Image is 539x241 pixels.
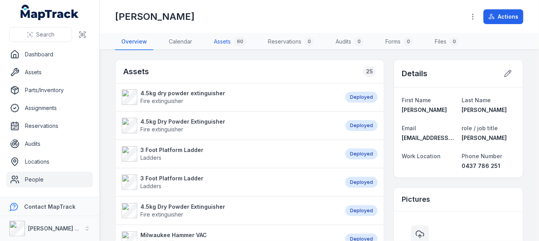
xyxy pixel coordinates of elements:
[6,47,93,62] a: Dashboard
[140,154,161,161] span: Ladders
[21,5,79,20] a: MapTrack
[140,231,207,239] strong: Milwaukee Hammer VAC
[354,37,364,46] div: 0
[140,211,183,218] span: Fire extinguisher
[208,34,252,50] a: Assets60
[345,148,378,159] div: Deployed
[462,153,502,159] span: Phone Number
[304,37,314,46] div: 0
[6,100,93,116] a: Assignments
[6,136,93,152] a: Audits
[329,34,370,50] a: Audits0
[140,175,203,182] strong: 3 Foot Platform Ladder
[122,89,338,105] a: 4.5kg dry powder extinguisherFire extinguisher
[140,126,183,133] span: Fire extinguisher
[234,37,246,46] div: 60
[6,172,93,187] a: People
[262,34,320,50] a: Reservations0
[462,97,491,103] span: Last Name
[462,125,498,131] span: role / job title
[36,31,54,38] span: Search
[123,66,149,77] h2: Assets
[140,146,203,154] strong: 3 Foot Platform Ladder
[345,120,378,131] div: Deployed
[462,162,500,169] span: 0437 786 251
[6,154,93,169] a: Locations
[429,34,465,50] a: Files0
[483,9,523,24] button: Actions
[6,118,93,134] a: Reservations
[140,118,225,126] strong: 4.5kg Dry Powder Extinguisher
[163,34,198,50] a: Calendar
[462,107,507,113] span: [PERSON_NAME]
[402,125,416,131] span: Email
[402,134,495,141] span: [EMAIL_ADDRESS][DOMAIN_NAME]
[450,37,459,46] div: 0
[363,66,376,77] div: 25
[122,118,338,133] a: 4.5kg Dry Powder ExtinguisherFire extinguisher
[402,97,431,103] span: First Name
[28,225,82,232] strong: [PERSON_NAME] Air
[402,153,441,159] span: Work Location
[122,203,338,218] a: 4.5kg Dry Powder ExtinguisherFire extinguisher
[345,92,378,103] div: Deployed
[9,27,72,42] button: Search
[122,175,338,190] a: 3 Foot Platform LadderLadders
[140,89,225,97] strong: 4.5kg dry powder extinguisher
[345,205,378,216] div: Deployed
[140,98,183,104] span: Fire extinguisher
[115,10,194,23] h1: [PERSON_NAME]
[140,203,225,211] strong: 4.5kg Dry Powder Extinguisher
[6,65,93,80] a: Assets
[24,203,75,210] strong: Contact MapTrack
[115,34,153,50] a: Overview
[402,68,427,79] h2: Details
[140,183,161,189] span: Ladders
[6,82,93,98] a: Parts/Inventory
[404,37,413,46] div: 0
[122,146,338,162] a: 3 Foot Platform LadderLadders
[462,134,507,141] span: [PERSON_NAME]
[379,34,419,50] a: Forms0
[402,107,447,113] span: [PERSON_NAME]
[345,177,378,188] div: Deployed
[402,194,430,205] h3: Pictures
